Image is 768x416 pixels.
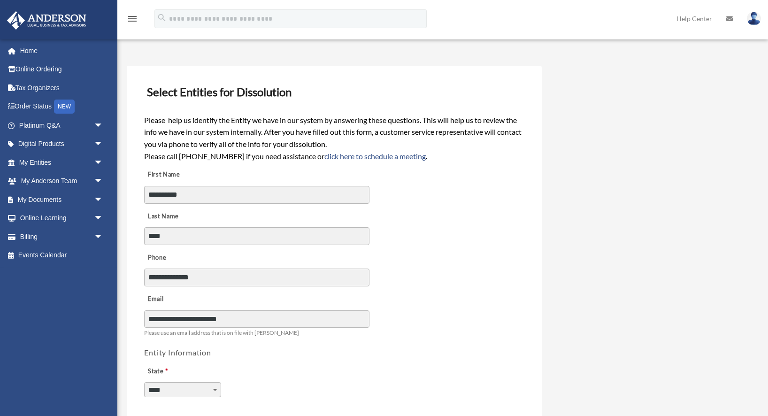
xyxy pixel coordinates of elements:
[7,172,117,191] a: My Anderson Teamarrow_drop_down
[127,16,138,24] a: menu
[144,251,238,264] label: Phone
[7,153,117,172] a: My Entitiesarrow_drop_down
[7,41,117,60] a: Home
[7,246,117,265] a: Events Calendar
[324,152,426,161] a: click here to schedule a meeting
[144,169,238,182] label: First Name
[94,153,113,172] span: arrow_drop_down
[4,11,89,30] img: Anderson Advisors Platinum Portal
[54,100,75,114] div: NEW
[94,116,113,135] span: arrow_drop_down
[7,97,117,116] a: Order StatusNEW
[7,190,117,209] a: My Documentsarrow_drop_down
[144,348,211,357] span: Entity Information
[143,82,525,102] h3: Select Entities for Dissolution
[144,152,427,161] span: Please call [PHONE_NUMBER] if you need assistance or .
[7,60,117,79] a: Online Ordering
[7,209,117,228] a: Online Learningarrow_drop_down
[94,227,113,247] span: arrow_drop_down
[144,116,522,148] span: Please help us identify the Entity we have in our system by answering these questions. This will ...
[144,364,238,378] label: State
[7,116,117,135] a: Platinum Q&Aarrow_drop_down
[94,172,113,191] span: arrow_drop_down
[7,135,117,154] a: Digital Productsarrow_drop_down
[94,190,113,209] span: arrow_drop_down
[144,210,238,223] label: Last Name
[94,135,113,154] span: arrow_drop_down
[144,329,299,336] span: Please use an email address that is on file with [PERSON_NAME]
[94,209,113,228] span: arrow_drop_down
[7,227,117,246] a: Billingarrow_drop_down
[144,293,238,306] label: Email
[747,12,761,25] img: User Pic
[7,78,117,97] a: Tax Organizers
[157,13,167,23] i: search
[127,13,138,24] i: menu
